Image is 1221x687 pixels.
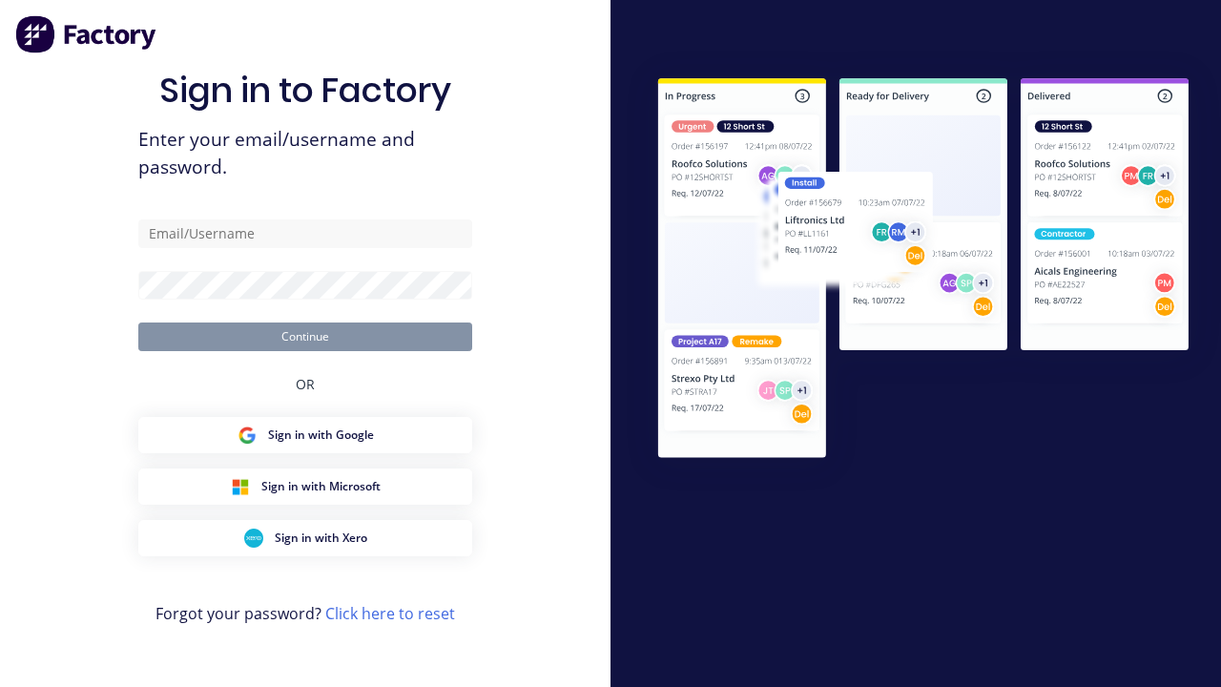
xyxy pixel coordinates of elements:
button: Microsoft Sign inSign in with Microsoft [138,468,472,505]
img: Factory [15,15,158,53]
h1: Sign in to Factory [159,70,451,111]
img: Google Sign in [238,426,257,445]
img: Xero Sign in [244,529,263,548]
span: Sign in with Xero [275,530,367,547]
button: Continue [138,323,472,351]
input: Email/Username [138,219,472,248]
span: Sign in with Google [268,427,374,444]
span: Enter your email/username and password. [138,126,472,181]
div: OR [296,351,315,417]
span: Sign in with Microsoft [261,478,381,495]
button: Xero Sign inSign in with Xero [138,520,472,556]
img: Sign in [626,49,1221,492]
button: Google Sign inSign in with Google [138,417,472,453]
a: Click here to reset [325,603,455,624]
img: Microsoft Sign in [231,477,250,496]
span: Forgot your password? [155,602,455,625]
